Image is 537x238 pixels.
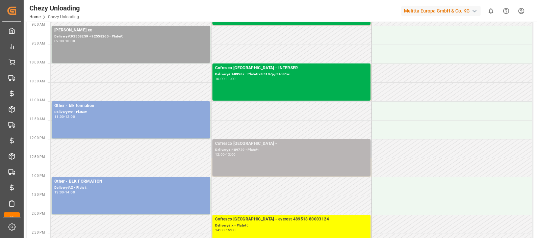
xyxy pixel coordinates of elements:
div: 13:00 [54,191,64,194]
div: 11:00 [226,77,236,80]
span: 10:30 AM [29,79,45,83]
button: show 0 new notifications [483,3,498,19]
div: 12:00 [215,153,225,156]
div: 11:00 [54,115,64,118]
div: 13:00 [226,153,236,156]
div: 14:00 [65,191,75,194]
div: - [225,229,226,232]
a: Home [29,15,41,19]
button: Help Center [498,3,514,19]
div: 15:00 [226,229,236,232]
span: 2:00 PM [32,212,45,215]
span: 1:00 PM [32,174,45,178]
button: Melitta Europa GmbH & Co. KG [401,4,483,17]
span: 12:00 PM [29,136,45,140]
div: - [225,153,226,156]
div: - [64,191,65,194]
div: [PERSON_NAME] xx [54,27,207,34]
span: 11:00 AM [29,98,45,102]
div: Delivery#:x - Plate#: [54,109,207,115]
div: Chezy Unloading [29,3,80,13]
div: Delivery#:92558259 + 92558260 - Plate#: [54,34,207,39]
div: Cofresco [GEOGRAPHIC_DATA] - INTERSER [215,65,368,72]
div: Delivery#:X - Plate#: [54,185,207,191]
div: Delivery#:x - Plate#: [215,223,368,229]
span: 10:00 AM [29,60,45,64]
div: Other - BLK FORMATION [54,178,207,185]
div: Delivery#:489587 - Plate#:ctr5107p/ct4381w [215,72,368,77]
span: 1:30 PM [32,193,45,196]
div: Melitta Europa GmbH & Co. KG [401,6,481,16]
div: 10:00 [65,39,75,43]
div: - [225,77,226,80]
span: 9:00 AM [32,23,45,26]
div: Other - blk formation [54,103,207,109]
span: 11:30 AM [29,117,45,121]
span: 12:30 PM [29,155,45,159]
div: Delivery#:489729 - Plate#: [215,147,368,153]
div: - [64,39,65,43]
span: 2:30 PM [32,231,45,234]
div: 09:00 [54,39,64,43]
div: Cofresco [GEOGRAPHIC_DATA] - everest 489518 80003124 [215,216,368,223]
div: Cofresco [GEOGRAPHIC_DATA] - [215,140,368,147]
div: 12:00 [65,115,75,118]
div: - [64,115,65,118]
div: 10:00 [215,77,225,80]
span: 9:30 AM [32,42,45,45]
div: 14:00 [215,229,225,232]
